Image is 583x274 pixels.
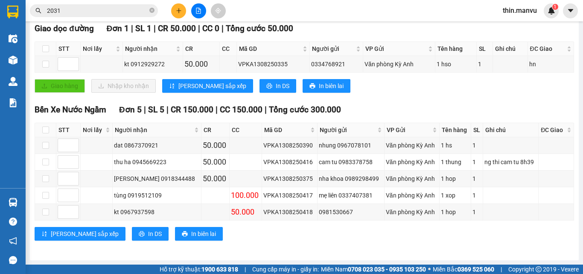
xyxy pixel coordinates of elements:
span: In DS [276,81,289,91]
div: Văn phòng Kỳ Anh [386,207,438,217]
div: 50.000 [203,156,228,168]
span: Cung cấp máy in - giấy in: [252,265,319,274]
div: 50.000 [203,173,228,185]
th: SL [477,42,493,56]
div: Văn phòng Kỳ Anh [364,59,434,69]
span: | [216,105,218,115]
span: CC 0 [202,24,219,33]
span: Người nhận [125,44,175,53]
td: VPKA1308250375 [262,171,318,187]
button: downloadNhập kho nhận [91,79,156,93]
div: Văn phòng Kỳ Anh [386,191,438,200]
div: nha khoa 0989298499 [319,174,383,183]
img: warehouse-icon [9,77,17,86]
div: 1 hso [437,59,475,69]
div: 1 thung [441,157,469,167]
td: VPKA1308250390 [262,137,318,154]
span: Đơn 5 [119,105,142,115]
div: Văn phòng Kỳ Anh [386,174,438,183]
div: 1 [472,157,482,167]
td: Văn phòng Kỳ Anh [385,171,440,187]
img: logo-vxr [7,6,18,18]
span: | [154,24,156,33]
span: caret-down [567,7,574,15]
div: 0981530667 [319,207,383,217]
div: 1 [472,207,482,217]
button: sort-ascending[PERSON_NAME] sắp xếp [162,79,253,93]
span: Miền Nam [321,265,426,274]
div: VPKA1308250390 [263,141,316,150]
div: VPKA1308250418 [263,207,316,217]
th: STT [56,42,81,56]
span: Người nhận [115,125,192,135]
img: warehouse-icon [9,198,17,207]
span: In biên lai [319,81,344,91]
button: aim [211,3,226,18]
span: Tổng cước 300.000 [269,105,341,115]
button: printerIn biên lai [303,79,350,93]
span: Giao dọc đường [35,24,94,33]
span: | [501,265,502,274]
span: Nơi lấy [83,125,104,135]
img: solution-icon [9,98,17,107]
span: ĐC Giao [530,44,565,53]
td: VPKA1308250417 [262,187,318,204]
strong: 1900 633 818 [201,266,238,273]
div: 1 hop [441,207,469,217]
span: | [198,24,200,33]
span: VP Gửi [365,44,426,53]
th: Tên hàng [435,42,477,56]
span: Nơi lấy [83,44,114,53]
div: 0334768921 [311,59,361,69]
div: 1 hs [441,141,469,150]
span: Đơn 1 [107,24,129,33]
span: [PERSON_NAME] sắp xếp [51,229,119,239]
span: | [265,105,267,115]
button: plus [171,3,186,18]
div: 1 [478,59,491,69]
td: Văn phòng Kỳ Anh [385,204,440,221]
span: sort-ascending [41,231,47,238]
td: VPKA1308250418 [262,204,318,221]
th: CC [230,123,262,137]
span: | [144,105,146,115]
div: VPKA1308250335 [238,59,308,69]
div: 50.000 [184,58,218,70]
th: Ghi chú [493,42,528,56]
img: warehouse-icon [9,34,17,43]
td: VPKA1308250416 [262,154,318,171]
span: close-circle [149,7,154,15]
th: Ghi chú [483,123,539,137]
span: printer [266,83,272,90]
span: Mã GD [239,44,301,53]
div: VPKA1308250416 [263,157,316,167]
div: 1 hop [441,174,469,183]
button: file-add [191,3,206,18]
td: Văn phòng Kỳ Anh [385,137,440,154]
div: dat 0867370921 [114,141,200,150]
th: Tên hàng [440,123,471,137]
span: plus [176,8,182,14]
img: warehouse-icon [9,56,17,65]
span: close-circle [149,8,154,13]
div: nhung 0967078101 [319,141,383,150]
div: [PERSON_NAME] 0918344488 [114,174,200,183]
div: thu ha 0945669223 [114,157,200,167]
div: Văn phòng Kỳ Anh [386,141,438,150]
span: Mã GD [264,125,309,135]
div: cam tu 0983378758 [319,157,383,167]
span: thin.manvu [496,5,544,16]
sup: 1 [552,4,558,10]
td: Văn phòng Kỳ Anh [363,56,435,73]
span: [PERSON_NAME] sắp xếp [178,81,246,91]
span: Người gửi [320,125,376,135]
button: printerIn DS [132,227,169,241]
span: Miền Bắc [433,265,494,274]
div: VPKA1308250417 [263,191,316,200]
th: CR [201,123,230,137]
span: question-circle [9,218,17,226]
button: printerIn biên lai [175,227,223,241]
span: CR 50.000 [158,24,196,33]
th: CC [220,42,237,56]
div: tùng 0919512109 [114,191,200,200]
